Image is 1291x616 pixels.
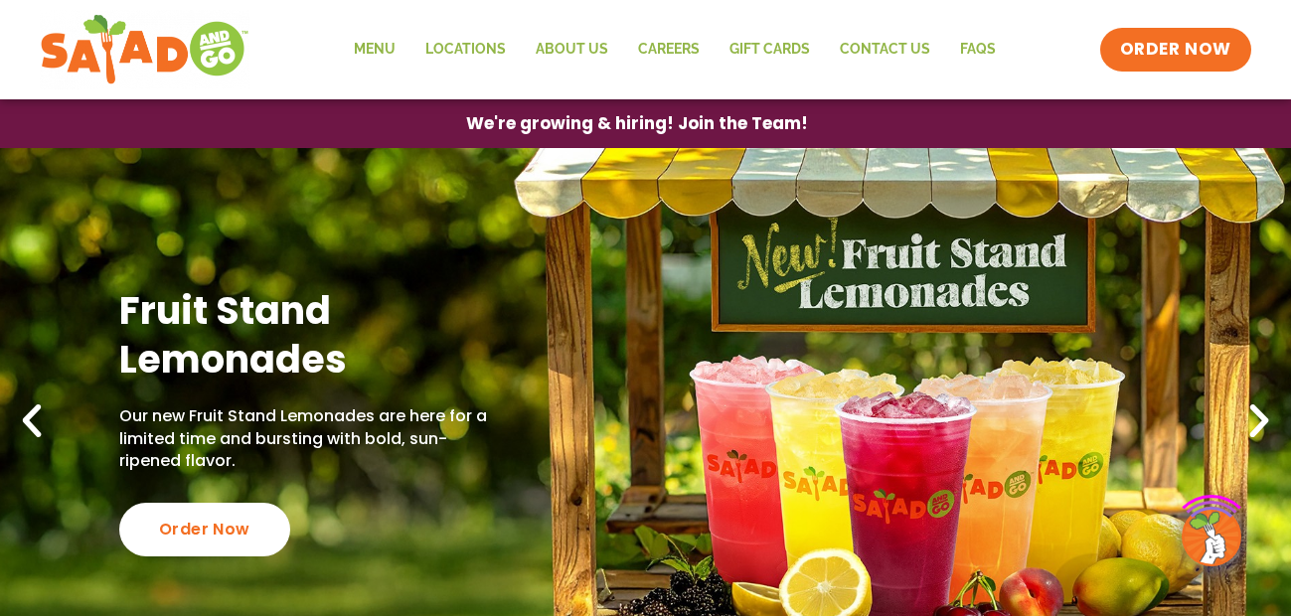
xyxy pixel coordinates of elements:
div: Previous slide [10,399,54,443]
span: We're growing & hiring! Join the Team! [466,115,808,132]
a: About Us [521,27,623,73]
a: Locations [410,27,521,73]
a: GIFT CARDS [715,27,825,73]
div: Order Now [119,503,290,556]
span: ORDER NOW [1120,38,1231,62]
a: ORDER NOW [1100,28,1251,72]
a: We're growing & hiring! Join the Team! [436,100,838,147]
nav: Menu [339,27,1011,73]
a: Careers [623,27,715,73]
p: Our new Fruit Stand Lemonades are here for a limited time and bursting with bold, sun-ripened fla... [119,405,506,472]
div: Next slide [1237,399,1281,443]
h2: Fruit Stand Lemonades [119,286,506,385]
a: Contact Us [825,27,945,73]
a: Menu [339,27,410,73]
img: new-SAG-logo-768×292 [40,10,249,89]
a: FAQs [945,27,1011,73]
